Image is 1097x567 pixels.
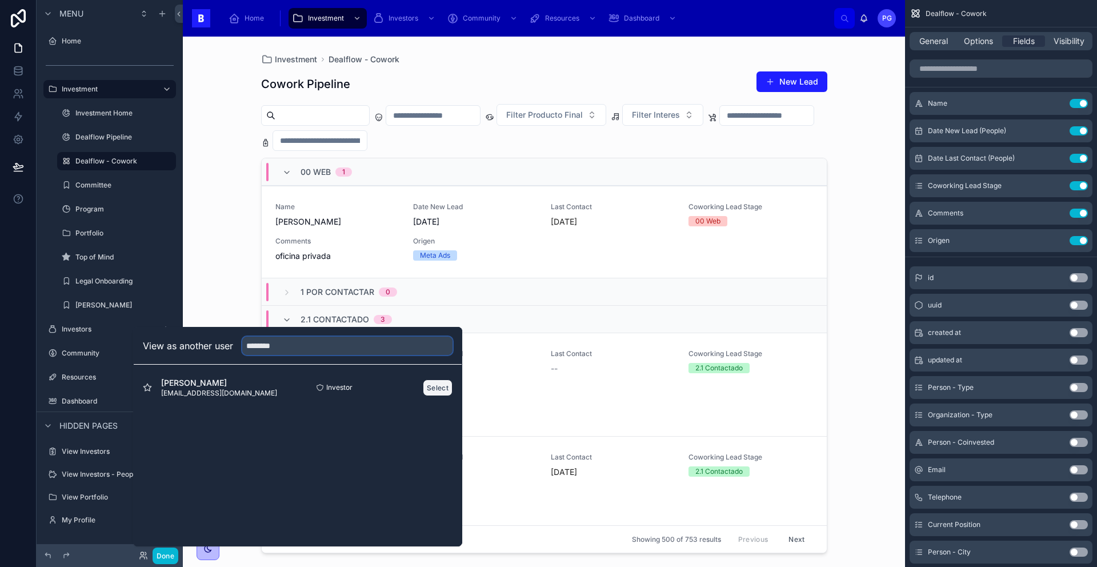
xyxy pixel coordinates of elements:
span: General [919,35,948,47]
span: Fields [1013,35,1035,47]
label: View Portfolio [62,493,174,502]
span: [EMAIL_ADDRESS][DOMAIN_NAME] [161,389,277,398]
span: 2.1 Contactado [301,314,369,325]
label: My Profile [62,516,174,525]
span: Current Position [928,520,980,529]
button: Next [780,530,812,548]
span: Email [928,465,946,474]
span: [PERSON_NAME] [161,377,277,389]
label: Home [62,37,174,46]
a: Resources [43,368,176,386]
label: Investors [62,325,158,334]
a: Program [57,200,176,218]
span: Showing 500 of 753 results [632,535,721,544]
label: Investment Home [75,109,174,118]
div: 1 [342,167,345,177]
span: Visibility [1054,35,1084,47]
a: Home [43,32,176,50]
span: uuid [928,301,942,310]
span: Dashboard [624,14,659,23]
span: Home [245,14,264,23]
a: [PERSON_NAME] [57,296,176,314]
label: [PERSON_NAME] [75,301,174,310]
span: Dealflow - Cowork [926,9,987,18]
a: Investment Home [57,104,176,122]
span: PG [882,14,892,23]
span: Date New Lead (People) [928,126,1006,135]
span: Coworking Lead Stage [928,181,1002,190]
label: Dealflow - Cowork [75,157,169,166]
span: Options [964,35,993,47]
label: Community [62,349,158,358]
h2: View as another user [143,339,233,353]
a: Dashboard [604,8,682,29]
a: My Profile [43,511,176,529]
a: Legal Onboarding [57,272,176,290]
a: Community [443,8,523,29]
button: Select [423,380,453,396]
span: Investment [308,14,344,23]
label: Dashboard [62,397,158,406]
span: Name [928,99,947,108]
span: Telephone [928,493,962,502]
label: Program [75,205,174,214]
a: Committee [57,176,176,194]
a: Dashboard [43,392,176,410]
a: Dealflow - Cowork [57,152,176,170]
a: Investors [43,320,176,338]
span: Person - City [928,548,971,557]
label: Dealflow Pipeline [75,133,174,142]
span: id [928,273,934,282]
img: App logo [192,9,210,27]
a: Community [43,344,176,362]
span: 00 Web [301,166,331,178]
a: Dealflow Pipeline [57,128,176,146]
a: Investors [369,8,441,29]
span: Hidden pages [59,420,118,432]
div: 3 [381,315,385,324]
div: scrollable content [219,6,834,31]
span: Organization - Type [928,410,992,420]
span: Origen [928,236,950,245]
a: Resources [526,8,602,29]
a: Portfolio [57,224,176,242]
label: Top of Mind [75,253,174,262]
label: Committee [75,181,174,190]
a: View Investors - People [43,465,176,484]
a: Top of Mind [57,248,176,266]
span: created at [928,328,961,337]
span: Date Last Contact (People) [928,154,1015,163]
span: Investor [326,383,353,392]
span: Person - Type [928,383,974,392]
label: View Investors - People [62,470,174,479]
span: Resources [545,14,579,23]
a: View Portfolio [43,488,176,506]
a: Home [225,8,272,29]
span: updated at [928,356,962,365]
span: Community [463,14,501,23]
span: Comments [928,209,963,218]
button: Done [153,548,178,564]
a: Investment [43,80,176,98]
label: Investment [62,85,153,94]
label: Resources [62,373,158,382]
label: Portfolio [75,229,174,238]
a: View Investors [43,442,176,461]
span: Menu [59,8,83,19]
span: 1 Por Contactar [301,286,374,298]
a: Investment [289,8,367,29]
div: 0 [386,288,390,297]
label: View Investors [62,447,174,456]
span: Person - Coinvested [928,438,994,447]
label: Legal Onboarding [75,277,174,286]
span: Investors [389,14,418,23]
